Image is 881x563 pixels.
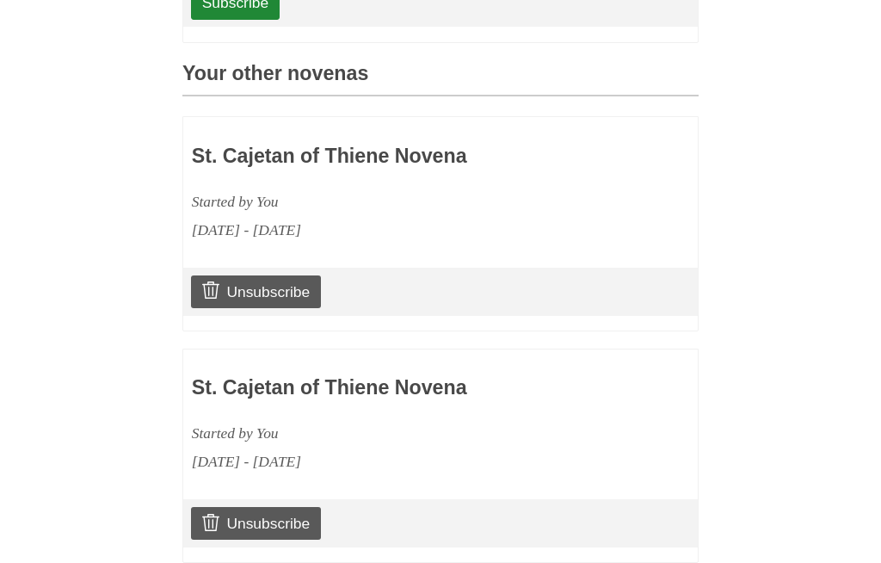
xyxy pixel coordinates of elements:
[191,275,321,308] a: Unsubscribe
[192,216,589,244] div: [DATE] - [DATE]
[192,145,589,168] h3: St. Cajetan of Thiene Novena
[192,448,589,476] div: [DATE] - [DATE]
[182,63,699,96] h3: Your other novenas
[192,377,589,399] h3: St. Cajetan of Thiene Novena
[191,507,321,540] a: Unsubscribe
[192,419,589,448] div: Started by You
[192,188,589,216] div: Started by You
